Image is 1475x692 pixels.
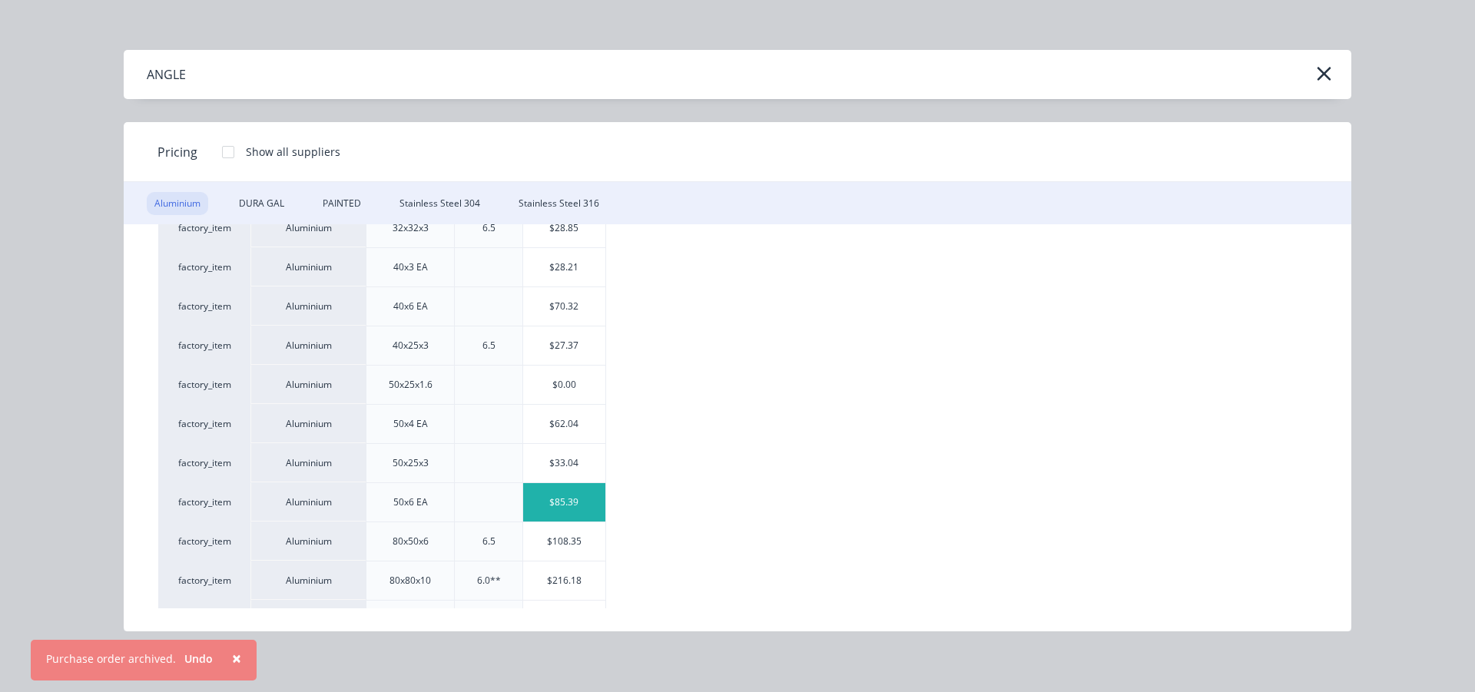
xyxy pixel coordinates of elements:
div: 6.5 [482,221,496,235]
div: factory_item [158,247,250,286]
div: factory_item [158,443,250,482]
div: 50x25x3 [393,456,429,470]
div: $27.37 [523,326,605,365]
div: 50x6 EA [393,495,428,509]
div: Aluminium [250,521,366,561]
button: Undo [176,647,221,670]
div: $0.00 [523,366,605,404]
div: 6.5 [482,339,496,353]
div: PAINTED [315,192,369,215]
div: Aluminium [250,365,366,404]
div: 40x6 EA [393,300,428,313]
div: factory_item [158,365,250,404]
div: 6.5 [482,535,496,548]
div: ANGLE [147,65,186,84]
div: factory_item [158,482,250,521]
div: Aluminium [250,286,366,326]
div: 50x4 EA [393,417,428,431]
div: 40x3 EA [393,260,428,274]
div: $33.04 [523,444,605,482]
div: Purchase order archived. [46,651,176,667]
div: factory_item [158,326,250,365]
div: 80x50x6 [393,535,429,548]
div: 40x25x3 [393,339,429,353]
div: Stainless Steel 316 [511,192,607,215]
div: $28.21 [523,248,605,286]
div: Aluminium [147,192,208,215]
div: $216.18 [523,561,605,600]
div: $62.04 [523,405,605,443]
div: Aluminium [250,326,366,365]
div: factory_item [158,404,250,443]
div: $108.35 [523,522,605,561]
div: factory_item [158,561,250,600]
div: Aluminium [250,208,366,247]
span: × [232,647,241,669]
div: factory_item [158,208,250,247]
div: $68.35 [523,601,605,639]
button: Close [217,640,257,677]
div: $70.32 [523,287,605,326]
div: 32x32x3 [393,221,429,235]
div: 80x80x10 [389,574,431,588]
div: 50x25x1.6 [389,378,433,392]
span: Pricing [157,143,197,161]
div: Stainless Steel 304 [392,192,488,215]
div: factory_item [158,521,250,561]
div: factory_item [158,286,250,326]
div: factory_item [158,600,250,639]
div: Aluminium [250,247,366,286]
div: $28.85 [523,209,605,247]
div: Aluminium [250,561,366,600]
div: $85.39 [523,483,605,521]
div: Show all suppliers [246,144,340,160]
div: DURA GAL [231,192,292,215]
div: Aluminium [250,443,366,482]
div: Aluminium [250,404,366,443]
div: Aluminium [250,600,366,639]
div: Aluminium [250,482,366,521]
